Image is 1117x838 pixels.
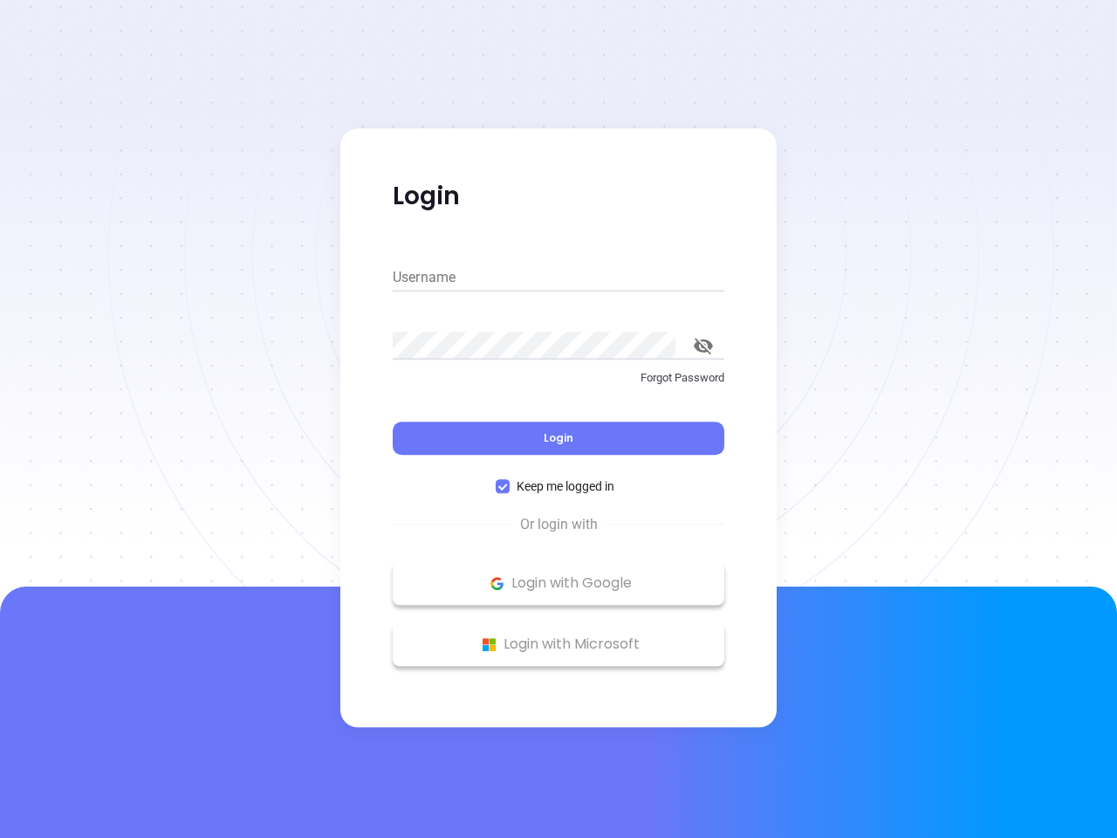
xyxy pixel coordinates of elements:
img: Google Logo [486,573,508,594]
button: Microsoft Logo Login with Microsoft [393,622,724,666]
p: Login with Microsoft [401,631,716,657]
img: Microsoft Logo [478,634,500,656]
button: Google Logo Login with Google [393,561,724,605]
button: Login [393,422,724,455]
span: Keep me logged in [510,477,621,496]
p: Forgot Password [393,369,724,387]
span: Or login with [511,514,606,535]
p: Login with Google [401,570,716,596]
span: Login [544,430,573,445]
a: Forgot Password [393,369,724,401]
p: Login [393,181,724,212]
button: toggle password visibility [682,325,724,367]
